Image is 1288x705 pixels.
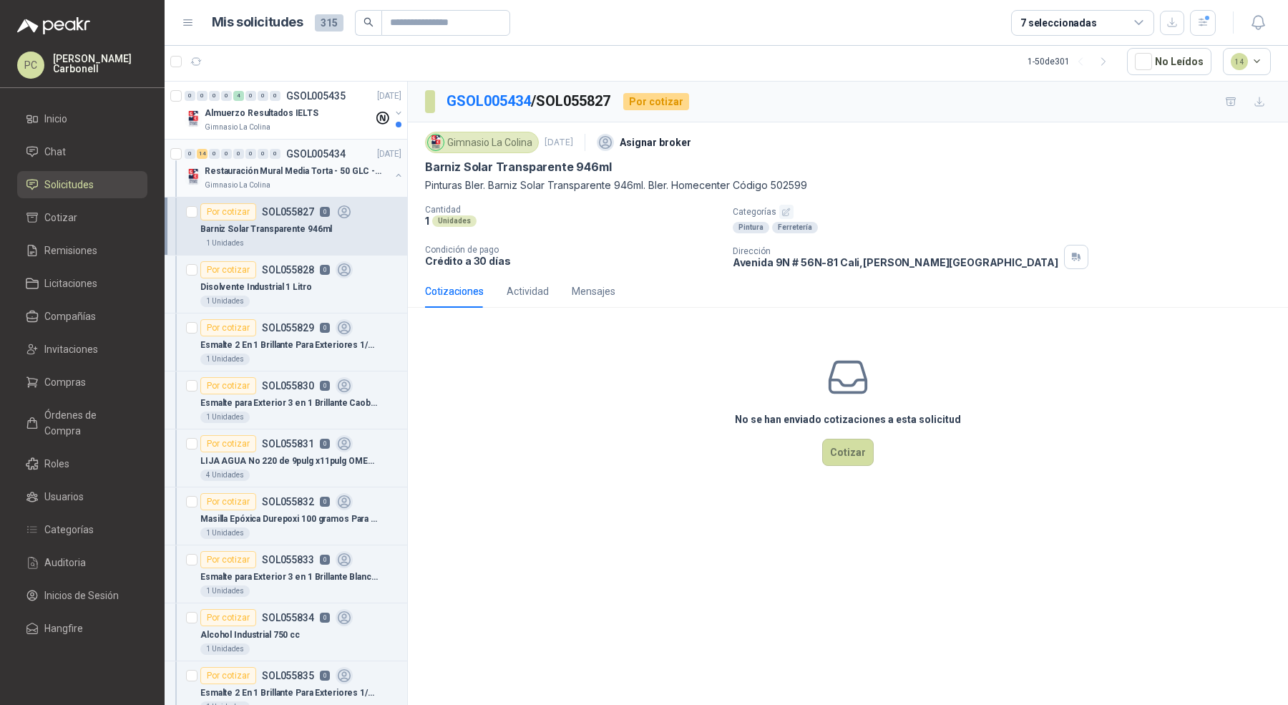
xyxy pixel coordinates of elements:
[53,54,147,74] p: [PERSON_NAME] Carbonell
[17,336,147,363] a: Invitaciones
[258,149,268,159] div: 0
[425,160,611,175] p: Barniz Solar Transparente 946ml
[44,177,94,193] span: Solicitudes
[200,551,256,568] div: Por cotizar
[262,265,314,275] p: SOL055828
[733,256,1058,268] p: Avenida 9N # 56N-81 Cali , [PERSON_NAME][GEOGRAPHIC_DATA]
[17,369,147,396] a: Compras
[200,609,256,626] div: Por cotizar
[165,198,407,256] a: Por cotizarSOL0558270Barniz Solar Transparente 946ml1 Unidades
[200,238,250,249] div: 1 Unidades
[165,603,407,661] a: Por cotizarSOL0558340Alcohol Industrial 750 cc1 Unidades
[17,270,147,297] a: Licitaciones
[1223,48,1272,75] button: 14
[200,686,379,700] p: Esmalte 2 En 1 Brillante Para Exteriores 1/4 Galón Azul Español
[262,323,314,333] p: SOL055829
[233,149,244,159] div: 0
[1028,50,1116,73] div: 1 - 50 de 301
[623,93,689,110] div: Por cotizar
[364,17,374,27] span: search
[200,570,379,584] p: Esmalte para Exterior 3 en 1 Brillante Blanco Topex 1/4 galón
[200,470,250,481] div: 4 Unidades
[200,454,379,468] p: LIJA AGUA No 220 de 9pulg x11pulg OMEGA
[200,643,250,655] div: 1 Unidades
[185,87,404,133] a: 0 0 0 0 4 0 0 0 GSOL005435[DATE] Company LogoAlmuerzo Resultados IELTSGimnasio La Colina
[270,91,280,101] div: 0
[233,91,244,101] div: 4
[44,276,97,291] span: Licitaciones
[17,138,147,165] a: Chat
[200,412,250,423] div: 1 Unidades
[44,210,77,225] span: Cotizar
[17,303,147,330] a: Compañías
[425,215,429,227] p: 1
[200,261,256,278] div: Por cotizar
[212,12,303,33] h1: Mis solicitudes
[1127,48,1211,75] button: No Leídos
[200,435,256,452] div: Por cotizar
[200,354,250,365] div: 1 Unidades
[44,144,66,160] span: Chat
[425,178,1271,193] p: Pinturas Bler. Barniz Solar Transparente 946ml. Bler. Homecenter Código 502599
[507,283,549,299] div: Actividad
[620,135,691,150] p: Asignar broker
[205,180,270,191] p: Gimnasio La Colina
[185,110,202,127] img: Company Logo
[200,319,256,336] div: Por cotizar
[197,149,208,159] div: 14
[17,204,147,231] a: Cotizar
[425,205,721,215] p: Cantidad
[17,105,147,132] a: Inicio
[200,223,332,236] p: Barniz Solar Transparente 946ml
[197,91,208,101] div: 0
[320,613,330,623] p: 0
[286,91,346,101] p: GSOL005435
[733,246,1058,256] p: Dirección
[44,456,69,472] span: Roles
[17,402,147,444] a: Órdenes de Compra
[200,493,256,510] div: Por cotizar
[17,450,147,477] a: Roles
[425,245,721,255] p: Condición de pago
[185,149,195,159] div: 0
[320,671,330,681] p: 0
[545,136,573,150] p: [DATE]
[200,377,256,394] div: Por cotizar
[315,14,343,31] span: 315
[200,296,250,307] div: 1 Unidades
[17,483,147,510] a: Usuarios
[200,512,379,526] p: Masilla Epóxica Durepoxi 100 gramos Para Reparar y Reconstruir
[270,149,280,159] div: 0
[44,308,96,324] span: Compañías
[185,145,404,191] a: 0 14 0 0 0 0 0 0 GSOL005434[DATE] Company LogoRestauración Mural Media Torta - 50 GLC - URGENTEGi...
[735,412,961,427] h3: No se han enviado cotizaciones a esta solicitud
[262,381,314,391] p: SOL055830
[17,549,147,576] a: Auditoria
[200,527,250,539] div: 1 Unidades
[320,555,330,565] p: 0
[262,207,314,217] p: SOL055827
[245,149,256,159] div: 0
[200,339,379,352] p: Esmalte 2 En 1 Brillante Para Exteriores 1/4 Galón Amarillo
[185,91,195,101] div: 0
[44,489,84,505] span: Usuarios
[572,283,615,299] div: Mensajes
[200,203,256,220] div: Por cotizar
[205,122,270,133] p: Gimnasio La Colina
[262,555,314,565] p: SOL055833
[320,207,330,217] p: 0
[205,165,383,178] p: Restauración Mural Media Torta - 50 GLC - URGENTE
[262,671,314,681] p: SOL055835
[425,283,484,299] div: Cotizaciones
[209,149,220,159] div: 0
[425,132,539,153] div: Gimnasio La Colina
[200,397,379,410] p: Esmalte para Exterior 3 en 1 Brillante Caoba Topex 1/4 galón
[44,522,94,538] span: Categorías
[377,147,401,161] p: [DATE]
[200,667,256,684] div: Por cotizar
[258,91,268,101] div: 0
[447,92,531,110] a: GSOL005434
[209,91,220,101] div: 0
[44,621,83,636] span: Hangfire
[44,374,86,390] span: Compras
